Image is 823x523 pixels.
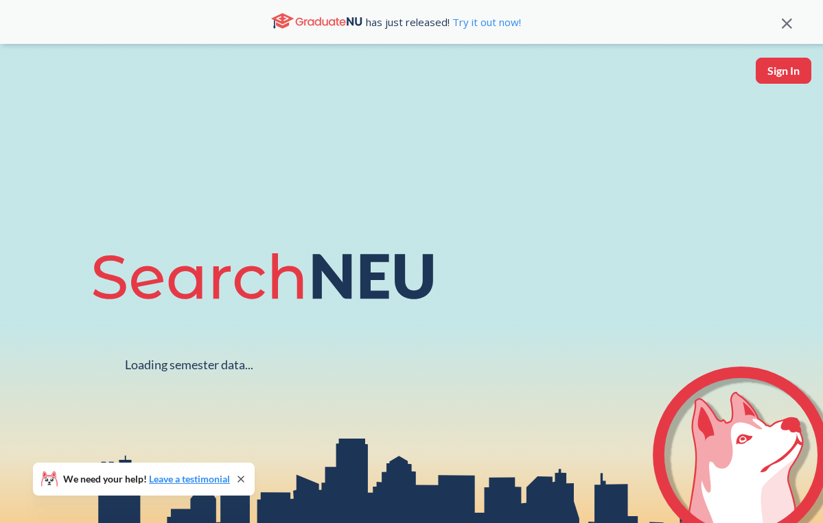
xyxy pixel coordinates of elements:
span: has just released! [366,14,521,30]
span: We need your help! [63,474,230,484]
a: Try it out now! [450,15,521,29]
a: sandbox logo [14,58,46,104]
img: sandbox logo [14,58,46,100]
a: Leave a testimonial [149,473,230,485]
button: Sign In [756,58,811,84]
div: Loading semester data... [125,357,253,373]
